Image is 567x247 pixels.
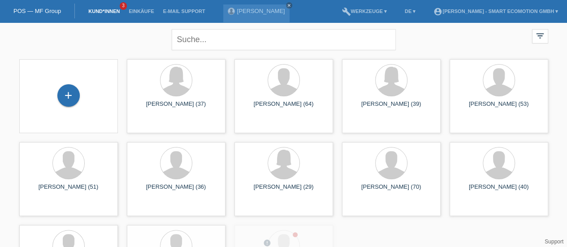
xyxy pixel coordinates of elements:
div: [PERSON_NAME] (39) [349,100,433,115]
a: buildWerkzeuge ▾ [337,9,391,14]
a: close [286,2,292,9]
a: DE ▾ [400,9,420,14]
a: POS — MF Group [13,8,61,14]
div: [PERSON_NAME] (70) [349,183,433,198]
a: Kund*innen [84,9,124,14]
div: [PERSON_NAME] (40) [457,183,541,198]
a: E-Mail Support [159,9,210,14]
i: filter_list [535,31,545,41]
a: Support [545,238,563,245]
div: [PERSON_NAME] (64) [242,100,326,115]
div: Kund*in hinzufügen [58,88,79,103]
i: build [342,7,351,16]
div: [PERSON_NAME] (29) [242,183,326,198]
i: error [263,239,271,247]
div: [PERSON_NAME] (53) [457,100,541,115]
div: [PERSON_NAME] (36) [134,183,218,198]
a: Einkäufe [124,9,158,14]
a: account_circle[PERSON_NAME] - Smart Ecomotion GmbH ▾ [429,9,563,14]
a: [PERSON_NAME] [237,8,285,14]
span: 3 [120,2,127,10]
i: close [287,3,291,8]
div: [PERSON_NAME] (37) [134,100,218,115]
input: Suche... [172,29,396,50]
div: [PERSON_NAME] (51) [26,183,111,198]
i: account_circle [433,7,442,16]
